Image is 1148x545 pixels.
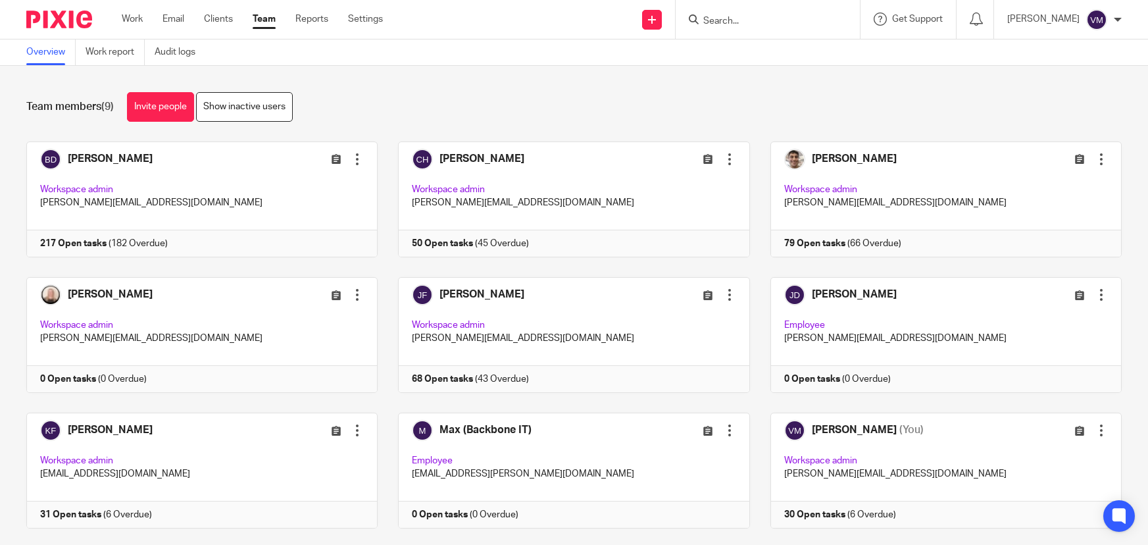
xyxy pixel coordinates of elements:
[1007,13,1080,26] p: [PERSON_NAME]
[892,14,943,24] span: Get Support
[127,92,194,122] a: Invite people
[204,13,233,26] a: Clients
[26,100,114,114] h1: Team members
[196,92,293,122] a: Show inactive users
[26,39,76,65] a: Overview
[101,101,114,112] span: (9)
[122,13,143,26] a: Work
[26,11,92,28] img: Pixie
[155,39,205,65] a: Audit logs
[1086,9,1107,30] img: svg%3E
[162,13,184,26] a: Email
[253,13,276,26] a: Team
[702,16,820,28] input: Search
[86,39,145,65] a: Work report
[348,13,383,26] a: Settings
[295,13,328,26] a: Reports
